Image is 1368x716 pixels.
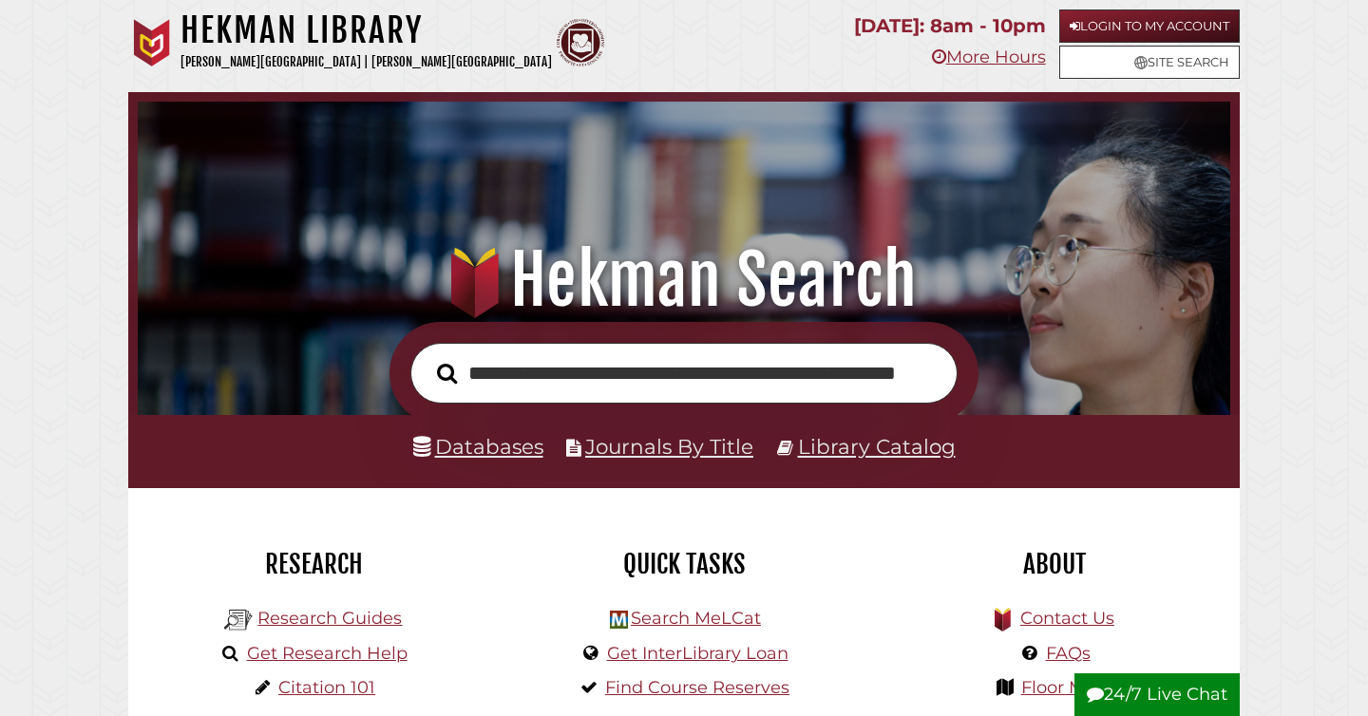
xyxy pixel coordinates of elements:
[1059,9,1240,43] a: Login to My Account
[610,611,628,629] img: Hekman Library Logo
[557,19,604,66] img: Calvin Theological Seminary
[142,548,484,580] h2: Research
[1020,608,1114,629] a: Contact Us
[631,608,761,629] a: Search MeLCat
[278,677,375,698] a: Citation 101
[437,362,457,384] i: Search
[932,47,1046,67] a: More Hours
[159,238,1210,322] h1: Hekman Search
[798,434,956,459] a: Library Catalog
[413,434,543,459] a: Databases
[854,9,1046,43] p: [DATE]: 8am - 10pm
[607,643,788,664] a: Get InterLibrary Loan
[427,358,466,389] button: Search
[1021,677,1115,698] a: Floor Maps
[128,19,176,66] img: Calvin University
[1059,46,1240,79] a: Site Search
[513,548,855,580] h2: Quick Tasks
[1046,643,1091,664] a: FAQs
[605,677,789,698] a: Find Course Reserves
[257,608,402,629] a: Research Guides
[883,548,1225,580] h2: About
[585,434,753,459] a: Journals By Title
[247,643,408,664] a: Get Research Help
[180,9,552,51] h1: Hekman Library
[224,606,253,634] img: Hekman Library Logo
[180,51,552,73] p: [PERSON_NAME][GEOGRAPHIC_DATA] | [PERSON_NAME][GEOGRAPHIC_DATA]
